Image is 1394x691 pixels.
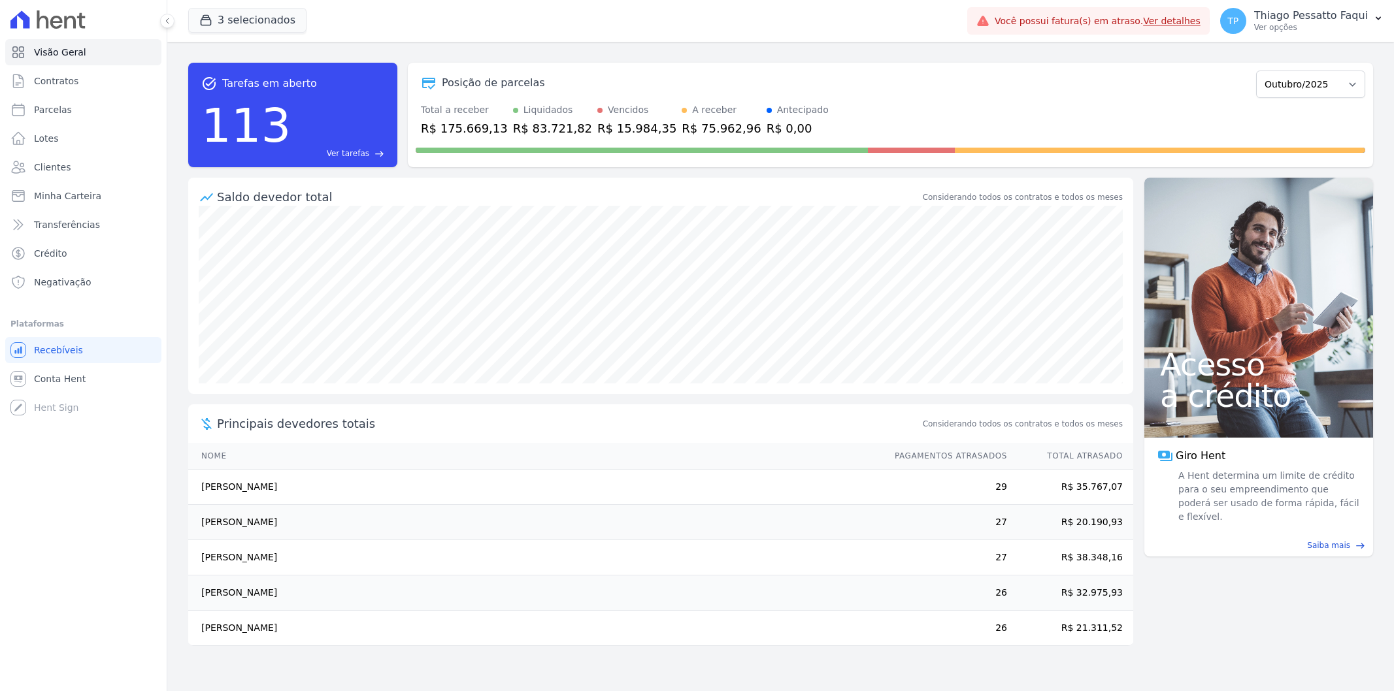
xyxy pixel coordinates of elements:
[5,212,161,238] a: Transferências
[34,344,83,357] span: Recebíveis
[217,188,920,206] div: Saldo devedor total
[1008,443,1133,470] th: Total Atrasado
[442,75,545,91] div: Posição de parcelas
[222,76,317,91] span: Tarefas em aberto
[692,103,737,117] div: A receber
[421,120,508,137] div: R$ 175.669,13
[34,132,59,145] span: Lotes
[882,611,1008,646] td: 26
[1176,448,1225,464] span: Giro Hent
[1210,3,1394,39] button: TP Thiago Pessatto Faqui Ver opções
[201,76,217,91] span: task_alt
[188,8,307,33] button: 3 selecionados
[1008,470,1133,505] td: R$ 35.767,07
[513,120,592,137] div: R$ 83.721,82
[682,120,761,137] div: R$ 75.962,96
[882,470,1008,505] td: 29
[1143,16,1201,26] a: Ver detalhes
[5,337,161,363] a: Recebíveis
[5,240,161,266] a: Crédito
[5,154,161,180] a: Clientes
[188,443,882,470] th: Nome
[882,443,1008,470] th: Pagamentos Atrasados
[34,372,86,385] span: Conta Hent
[882,575,1008,611] td: 26
[1307,539,1350,551] span: Saiba mais
[923,418,1123,430] span: Considerando todos os contratos e todos os meses
[34,218,100,231] span: Transferências
[188,505,882,540] td: [PERSON_NAME]
[34,189,101,202] span: Minha Carteira
[1008,611,1133,646] td: R$ 21.311,52
[1008,505,1133,540] td: R$ 20.190,93
[34,74,78,88] span: Contratos
[1008,540,1133,575] td: R$ 38.348,16
[5,97,161,123] a: Parcelas
[188,540,882,575] td: [PERSON_NAME]
[5,366,161,392] a: Conta Hent
[5,125,161,152] a: Lotes
[5,39,161,65] a: Visão Geral
[882,505,1008,540] td: 27
[374,149,384,159] span: east
[34,46,86,59] span: Visão Geral
[1160,349,1357,380] span: Acesso
[421,103,508,117] div: Total a receber
[1227,16,1238,25] span: TP
[523,103,573,117] div: Liquidados
[10,316,156,332] div: Plataformas
[608,103,648,117] div: Vencidos
[1254,22,1368,33] p: Ver opções
[296,148,384,159] a: Ver tarefas east
[1176,469,1360,524] span: A Hent determina um limite de crédito para o seu empreendimento que poderá ser usado de forma ráp...
[995,14,1201,28] span: Você possui fatura(s) em atraso.
[5,68,161,94] a: Contratos
[188,611,882,646] td: [PERSON_NAME]
[217,415,920,432] span: Principais devedores totais
[1355,541,1365,551] span: east
[34,161,71,174] span: Clientes
[327,148,369,159] span: Ver tarefas
[597,120,676,137] div: R$ 15.984,35
[767,120,829,137] div: R$ 0,00
[34,247,67,260] span: Crédito
[34,103,72,116] span: Parcelas
[923,191,1123,203] div: Considerando todos os contratos e todos os meses
[1254,9,1368,22] p: Thiago Pessatto Faqui
[1008,575,1133,611] td: R$ 32.975,93
[34,276,91,289] span: Negativação
[188,575,882,611] td: [PERSON_NAME]
[188,470,882,505] td: [PERSON_NAME]
[1152,539,1365,551] a: Saiba mais east
[1160,380,1357,411] span: a crédito
[777,103,829,117] div: Antecipado
[5,183,161,209] a: Minha Carteira
[201,91,291,159] div: 113
[882,540,1008,575] td: 27
[5,269,161,295] a: Negativação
